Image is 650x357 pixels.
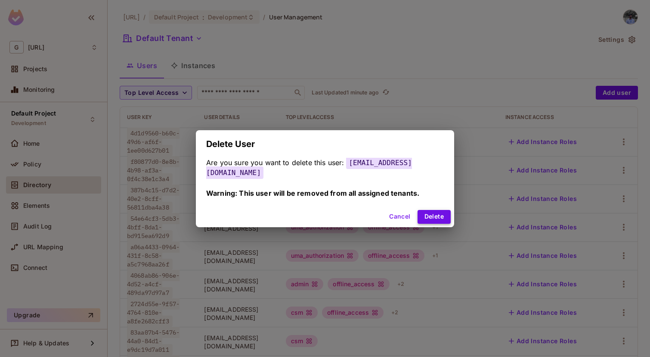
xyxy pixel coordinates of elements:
[196,130,454,158] h2: Delete User
[386,210,414,224] button: Cancel
[206,158,344,167] span: Are you sure you want to delete this user:
[418,210,451,224] button: Delete
[206,189,419,197] span: Warning: This user will be removed from all assigned tenants.
[206,157,412,179] span: [EMAIL_ADDRESS][DOMAIN_NAME]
